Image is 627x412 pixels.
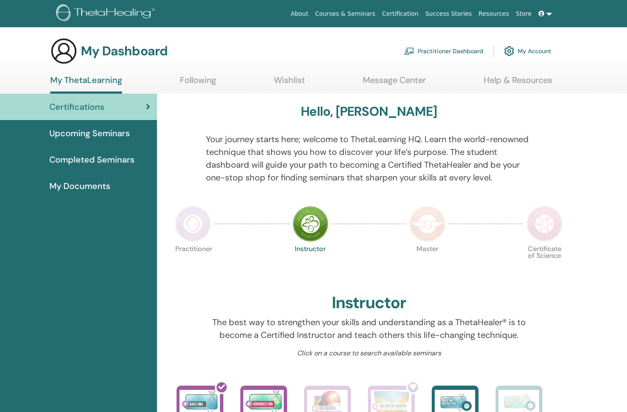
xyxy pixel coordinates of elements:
h2: Instructor [332,293,406,313]
img: Practitioner [175,206,211,242]
span: Certifications [49,100,104,113]
img: Instructor [293,206,328,242]
h3: My Dashboard [81,43,168,59]
p: Practitioner [175,246,211,281]
a: Store [513,6,535,22]
a: Message Center [363,75,426,92]
img: Certificate of Science [527,206,562,242]
a: My ThetaLearning [50,75,122,94]
span: Completed Seminars [49,153,134,166]
img: logo.png [56,4,158,23]
a: Following [180,75,216,92]
span: Upcoming Seminars [49,127,130,140]
img: generic-user-icon.jpg [50,37,77,65]
h3: Hello, [PERSON_NAME] [301,104,437,119]
a: Help & Resources [484,75,552,92]
a: Practitioner Dashboard [404,42,483,60]
a: My Account [504,42,551,60]
a: Certification [379,6,422,22]
p: Certificate of Science [527,246,562,281]
p: Click on a course to search available seminars [206,348,532,358]
p: Your journey starts here; welcome to ThetaLearning HQ. Learn the world-renowned technique that sh... [206,133,532,184]
a: Wishlist [274,75,305,92]
p: Master [410,246,445,281]
img: chalkboard-teacher.svg [404,47,414,55]
p: The best way to strengthen your skills and understanding as a ThetaHealer® is to become a Certifi... [206,316,532,341]
img: cog.svg [504,44,514,58]
img: Master [410,206,445,242]
a: Resources [475,6,513,22]
span: My Documents [49,180,110,192]
a: About [287,6,311,22]
p: Instructor [293,246,328,281]
a: Success Stories [422,6,475,22]
a: Courses & Seminars [312,6,379,22]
